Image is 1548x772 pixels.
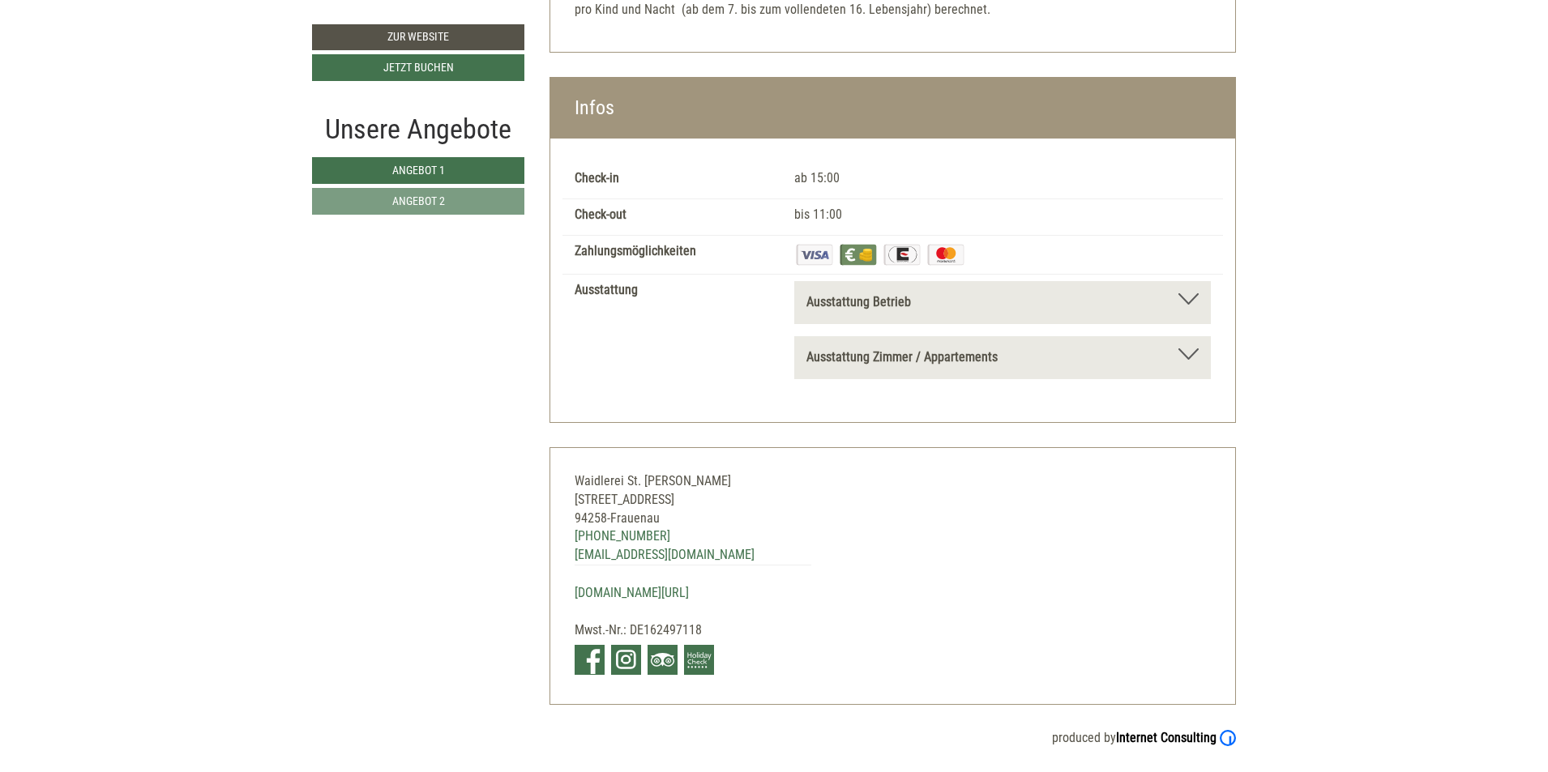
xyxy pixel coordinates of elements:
[575,473,731,488] span: Waidlerei St. [PERSON_NAME]
[312,729,1236,748] div: produced by
[838,242,879,267] img: Barzahlung
[575,528,670,544] a: [PHONE_NUMBER]
[312,54,524,81] a: Jetzt buchen
[392,194,445,207] span: Angebot 2
[1116,730,1236,745] a: Internet Consulting
[575,169,619,188] label: Check-in
[1220,730,1236,746] img: Logo Internet Consulting
[575,510,607,526] span: 94258
[806,349,998,365] b: Ausstattung Zimmer / Appartements
[1116,730,1217,745] b: Internet Consulting
[806,294,911,309] b: Ausstattung Betrieb
[392,164,445,177] span: Angebot 1
[575,585,689,600] a: [DOMAIN_NAME][URL]
[550,448,836,704] div: - Mwst.-Nr.
[575,281,638,300] label: Ausstattung
[312,24,524,50] a: Zur Website
[882,242,922,267] img: EuroCard
[794,242,835,267] img: Visa
[926,242,966,267] img: Maestro
[575,492,674,507] span: [STREET_ADDRESS]
[550,78,1236,139] div: Infos
[623,622,702,638] span: : DE162497118
[575,206,626,224] label: Check-out
[782,206,1223,224] div: bis 11:00
[312,109,524,149] div: Unsere Angebote
[782,169,1223,188] div: ab 15:00
[610,510,660,526] span: Frauenau
[575,242,696,261] label: Zahlungsmöglichkeiten
[575,547,755,562] a: [EMAIL_ADDRESS][DOMAIN_NAME]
